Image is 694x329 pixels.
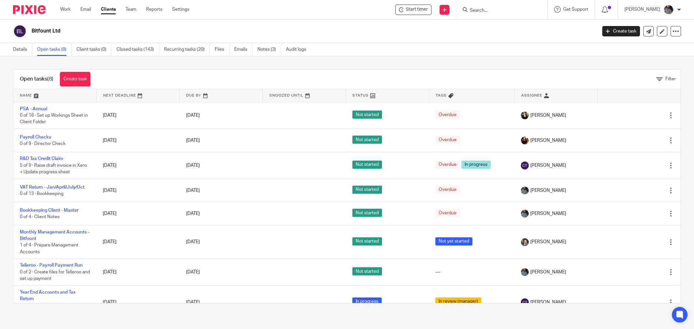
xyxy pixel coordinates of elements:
[352,237,382,245] span: Not started
[352,111,382,119] span: Not started
[186,270,200,274] span: [DATE]
[257,43,281,56] a: Notes (3)
[96,202,179,225] td: [DATE]
[32,28,480,34] h2: Bitfount Ltd
[435,237,472,245] span: Not yet started
[186,240,200,244] span: [DATE]
[80,6,91,13] a: Email
[172,6,189,13] a: Settings
[406,6,428,13] span: Start timer
[269,94,304,97] span: Snoozed Until
[186,138,200,143] span: [DATE]
[663,5,674,15] img: Jaskaran%20Singh.jpeg
[20,135,51,139] a: Payroll Checks
[435,161,460,169] span: Overdue
[563,7,588,12] span: Get Support
[20,208,78,213] a: Bookkeeping Client - Master
[665,77,676,81] span: Filter
[436,94,447,97] span: Tags
[530,112,566,119] span: [PERSON_NAME]
[96,225,179,259] td: [DATE]
[521,162,529,169] img: svg%3E
[126,6,136,13] a: Team
[101,6,116,13] a: Clients
[352,94,369,97] span: Status
[13,5,46,14] img: Pixie
[96,102,179,129] td: [DATE]
[13,24,27,38] img: svg%3E
[186,113,200,118] span: [DATE]
[96,152,179,179] td: [DATE]
[37,43,72,56] a: Open tasks (8)
[96,259,179,285] td: [DATE]
[76,43,112,56] a: Client tasks (0)
[96,129,179,152] td: [DATE]
[286,43,311,56] a: Audit logs
[20,215,60,219] span: 0 of 4 · Client Notes
[521,112,529,119] img: Helen%20Campbell.jpeg
[352,267,382,275] span: Not started
[96,285,179,319] td: [DATE]
[20,163,87,175] span: 5 of 9 · Raise draft invoice in Xero + Update progress sheet
[47,76,53,82] span: (8)
[20,113,88,125] span: 0 of 16 · Set up Workings Sheet in Client Folder
[469,8,528,14] input: Search
[521,268,529,276] img: Jaskaran%20Singh.jpeg
[146,6,162,13] a: Reports
[530,299,566,306] span: [PERSON_NAME]
[530,162,566,169] span: [PERSON_NAME]
[352,297,382,306] span: In progress
[435,297,481,306] span: In review (manager)
[352,186,382,194] span: Not started
[186,188,200,193] span: [DATE]
[186,211,200,216] span: [DATE]
[530,210,566,217] span: [PERSON_NAME]
[352,161,382,169] span: Not started
[530,239,566,245] span: [PERSON_NAME]
[215,43,229,56] a: Files
[521,238,529,246] img: 1530183611242%20(1).jpg
[60,6,71,13] a: Work
[521,187,529,194] img: Jaskaran%20Singh.jpeg
[116,43,159,56] a: Closed tasks (143)
[624,6,660,13] p: [PERSON_NAME]
[20,263,83,268] a: Telleroo - Payroll Payment Run
[521,210,529,217] img: Jaskaran%20Singh.jpeg
[461,161,491,169] span: In progress
[20,230,89,241] a: Monthly Management Accounts - Bitfount
[20,243,78,255] span: 1 of 4 · Prepare Management Accounts
[20,185,85,190] a: VAT Return - Jan/April/July/Oct
[530,187,566,194] span: [PERSON_NAME]
[435,269,508,275] div: ---
[602,26,640,36] a: Create task
[20,107,47,111] a: PSA - Annual
[234,43,252,56] a: Emails
[352,209,382,217] span: Not started
[164,43,210,56] a: Recurring tasks (20)
[435,111,460,119] span: Overdue
[521,298,529,306] img: svg%3E
[395,5,431,15] div: Bitfount Ltd
[435,136,460,144] span: Overdue
[186,300,200,305] span: [DATE]
[352,136,382,144] span: Not started
[20,290,75,301] a: Year End Accounts and Tax Return
[20,76,53,83] h1: Open tasks
[20,270,90,281] span: 0 of 2 · Create files for Telleroo and set up payment
[530,269,566,275] span: [PERSON_NAME]
[530,137,566,144] span: [PERSON_NAME]
[60,72,90,86] a: Create task
[13,43,32,56] a: Details
[186,163,200,168] span: [DATE]
[20,191,63,196] span: 0 of 13 · Bookkeeping
[96,179,179,202] td: [DATE]
[435,209,460,217] span: Overdue
[20,156,63,161] a: R&D Tax Credit Claim
[20,141,65,146] span: 0 of 9 · Director Check
[521,137,529,144] img: MaxAcc_Sep21_ElliDeanPhoto_030.jpg
[435,186,460,194] span: Overdue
